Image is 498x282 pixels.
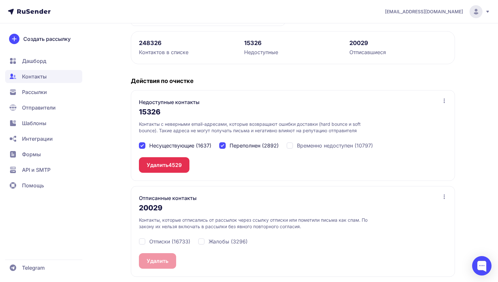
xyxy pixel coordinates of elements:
span: Формы [22,150,41,158]
span: Жалобы (3296) [209,238,248,245]
span: 4529 [168,161,182,169]
span: API и SMTP [22,166,51,174]
span: Создать рассылку [23,35,71,43]
span: Дашборд [22,57,46,65]
span: Шаблоны [22,119,46,127]
span: Telegram [22,264,45,272]
span: [EMAIL_ADDRESS][DOMAIN_NAME] [385,8,463,15]
span: Временно недоступен (10797) [297,142,373,149]
span: Переполнен (2892) [230,142,279,149]
div: 20029 [349,39,447,47]
span: Интеграции [22,135,53,143]
p: Контакты, которые отписались от рассылок через ссылку отписки или пометили письма как спам. По за... [139,217,380,230]
span: Несуществующие (1637) [149,142,211,149]
span: Рассылки [22,88,47,96]
div: 15326 [139,106,447,121]
span: Отписки (16733) [149,238,190,245]
div: Отписавшиеся [349,48,447,56]
span: Помощь [22,182,44,189]
span: Контакты [22,73,47,80]
div: 20029 [139,202,447,217]
div: Недоступные [244,48,342,56]
span: Отправители [22,104,56,112]
h3: Отписанные контакты [139,194,197,202]
div: 15326 [244,39,342,47]
div: Контактов в списке [139,48,236,56]
h4: Действия по очистке [131,77,455,85]
a: Telegram [5,261,82,274]
button: Удалить4529 [139,157,189,173]
p: Контакты с неверными email-адресами, которые возвращают ошибки доставки (hard bounce и soft bounc... [139,121,380,134]
h3: Недоступные контакты [139,98,199,106]
div: 248326 [139,39,236,47]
